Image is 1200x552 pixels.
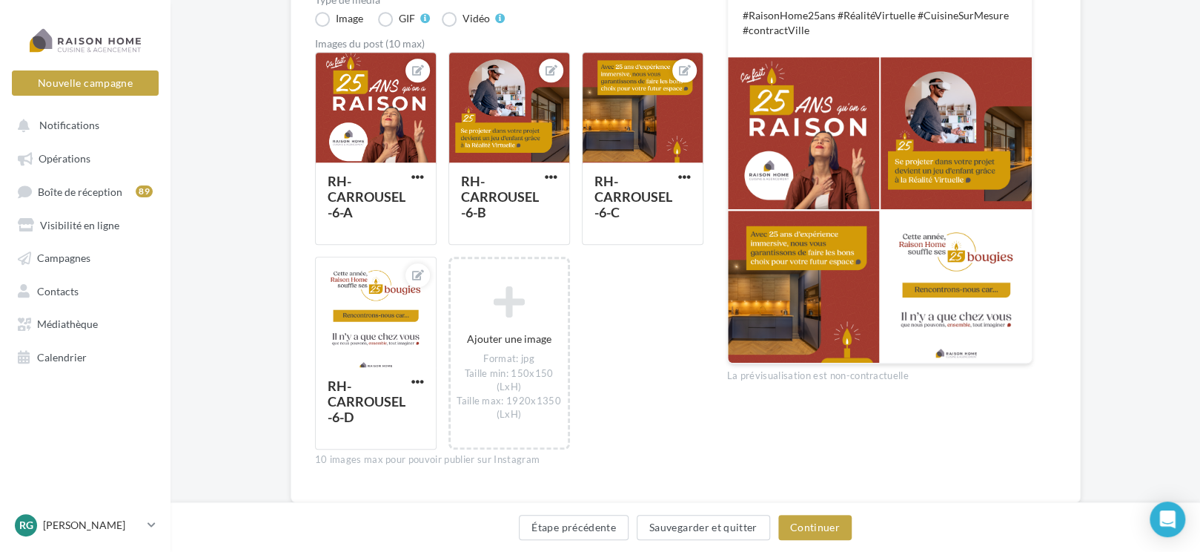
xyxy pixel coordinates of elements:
span: Médiathèque [37,318,98,330]
span: Contacts [37,284,79,297]
a: Contacts [9,277,162,303]
a: Campagnes [9,243,162,270]
div: RH-CARROUSEL-6-B [461,173,539,220]
button: Nouvelle campagne [12,70,159,96]
button: Sauvegarder et quitter [637,515,770,540]
div: 10 images max pour pouvoir publier sur Instagram [315,453,703,467]
span: Boîte de réception [38,185,122,197]
div: Vidéo [463,13,490,24]
span: Notifications [39,119,99,131]
a: Visibilité en ligne [9,211,162,237]
span: Rg [19,518,33,533]
div: Open Intercom Messenger [1150,502,1185,537]
div: Images du post (10 max) [315,39,703,49]
a: Médiathèque [9,309,162,336]
span: Calendrier [37,350,87,363]
a: Opérations [9,144,162,171]
a: Boîte de réception89 [9,177,162,205]
div: RH-CARROUSEL-6-D [328,378,405,425]
span: Visibilité en ligne [40,218,119,231]
button: Continuer [778,515,852,540]
div: La prévisualisation est non-contractuelle [727,364,1032,383]
div: RH-CARROUSEL-6-C [594,173,672,220]
button: Notifications [9,111,156,138]
div: RH-CARROUSEL-6-A [328,173,405,220]
button: Étape précédente [519,515,629,540]
span: Campagnes [37,252,90,264]
p: [PERSON_NAME] [43,518,142,533]
a: Calendrier [9,343,162,369]
a: Rg [PERSON_NAME] [12,511,159,539]
div: GIF [399,13,415,24]
span: Opérations [39,152,90,165]
div: 89 [136,185,153,197]
div: Image [336,13,363,24]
